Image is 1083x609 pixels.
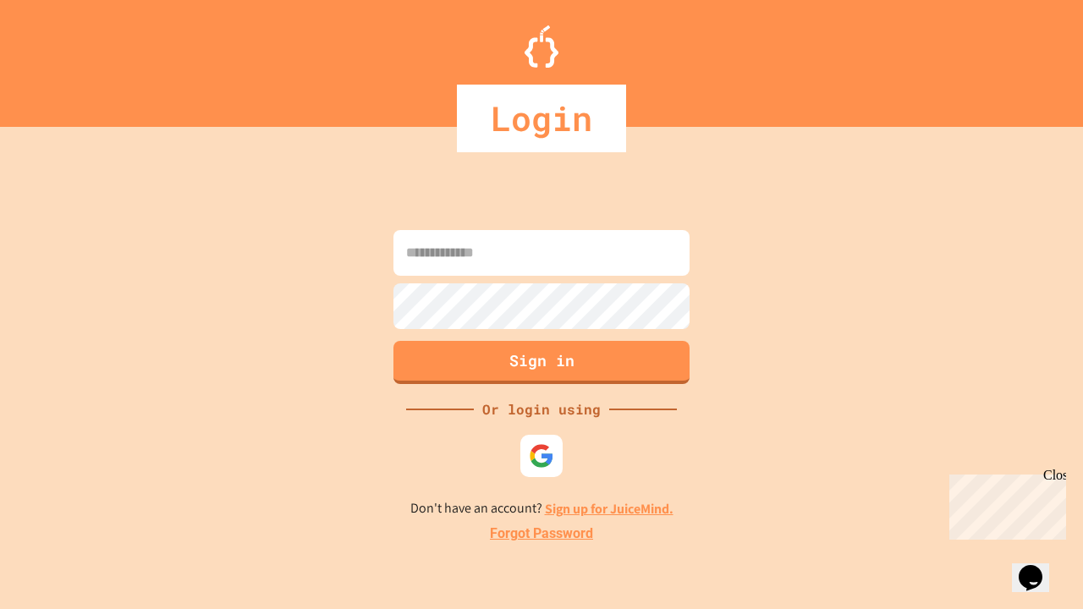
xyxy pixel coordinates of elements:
img: Logo.svg [525,25,558,68]
div: Chat with us now!Close [7,7,117,107]
a: Forgot Password [490,524,593,544]
iframe: chat widget [943,468,1066,540]
div: Or login using [474,399,609,420]
div: Login [457,85,626,152]
button: Sign in [393,341,690,384]
p: Don't have an account? [410,498,673,519]
a: Sign up for JuiceMind. [545,500,673,518]
img: google-icon.svg [529,443,554,469]
iframe: chat widget [1012,541,1066,592]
